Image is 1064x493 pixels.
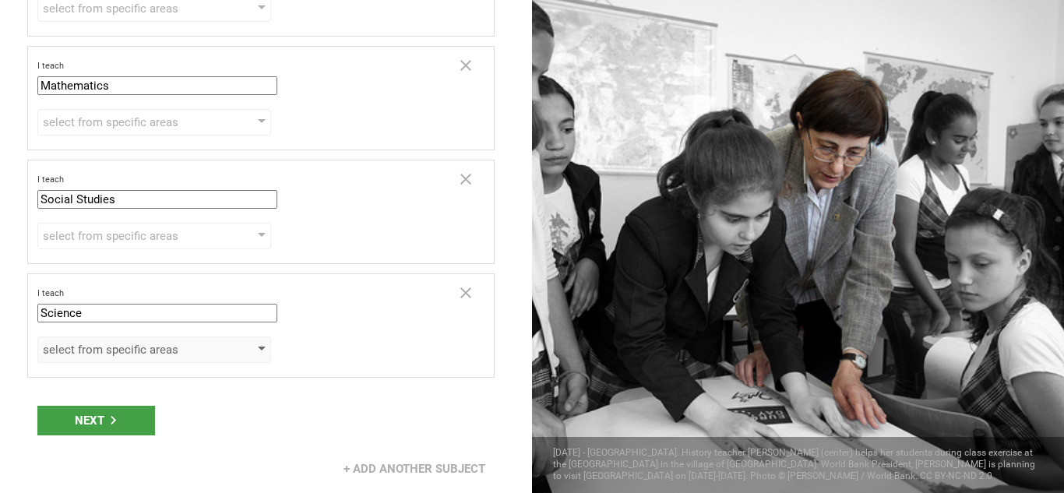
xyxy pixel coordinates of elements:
[37,76,277,95] input: subject or discipline
[43,228,221,244] div: select from specific areas
[37,304,277,322] input: subject or discipline
[334,454,495,484] div: + Add another subject
[37,174,447,185] div: I teach
[37,61,447,72] div: I teach
[532,437,1064,493] div: [DATE] - [GEOGRAPHIC_DATA]. History teacher [PERSON_NAME] (center) helps her students during clas...
[37,288,447,299] div: I teach
[43,114,221,130] div: select from specific areas
[43,1,221,16] div: select from specific areas
[43,342,221,357] div: select from specific areas
[37,406,155,435] div: Next
[37,190,277,209] input: subject or discipline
